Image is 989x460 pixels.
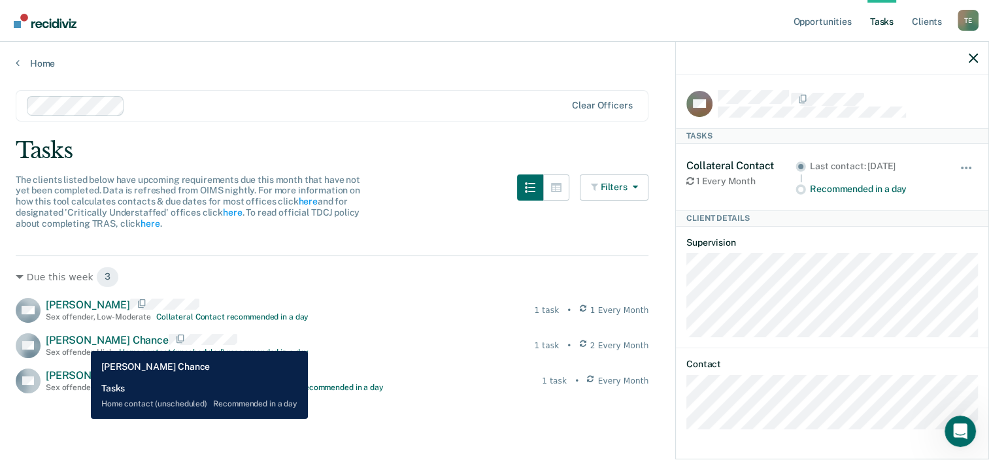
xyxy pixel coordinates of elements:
[138,383,383,392] div: Scheduled virtual office or scheduled office recommended in a day
[46,334,169,346] span: [PERSON_NAME] Chance
[46,299,130,311] span: [PERSON_NAME]
[686,237,978,248] dt: Supervision
[534,304,559,316] div: 1 task
[16,57,973,69] a: Home
[14,14,76,28] img: Recidiviz
[534,340,559,352] div: 1 task
[572,100,632,111] div: Clear officers
[156,312,309,321] div: Collateral Contact recommended in a day
[119,348,309,357] div: Home contact (unscheduled) recommended in a day
[298,196,317,206] a: here
[676,128,988,144] div: Tasks
[686,176,796,187] div: 1 Every Month
[16,137,973,164] div: Tasks
[16,174,360,229] span: The clients listed below have upcoming requirements due this month that have not yet been complet...
[46,312,151,321] div: Sex offender , Low-Moderate
[46,383,133,392] div: Sex offender , Moderate
[686,359,978,370] dt: Contact
[46,369,130,382] span: [PERSON_NAME]
[686,159,796,172] div: Collateral Contact
[46,348,114,357] div: Sex offender , High
[542,375,567,387] div: 1 task
[223,207,242,218] a: here
[958,10,979,31] div: T E
[590,304,649,316] span: 1 Every Month
[810,161,941,172] div: Last contact: [DATE]
[958,10,979,31] button: Profile dropdown button
[580,174,649,201] button: Filters
[575,375,579,387] div: •
[590,340,649,352] span: 2 Every Month
[567,304,571,316] div: •
[810,184,941,195] div: Recommended in a day
[16,267,648,287] div: Due this week
[96,267,119,287] span: 3
[945,416,976,447] iframe: Intercom live chat
[598,375,649,387] span: Every Month
[567,340,571,352] div: •
[676,210,988,226] div: Client Details
[141,218,159,229] a: here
